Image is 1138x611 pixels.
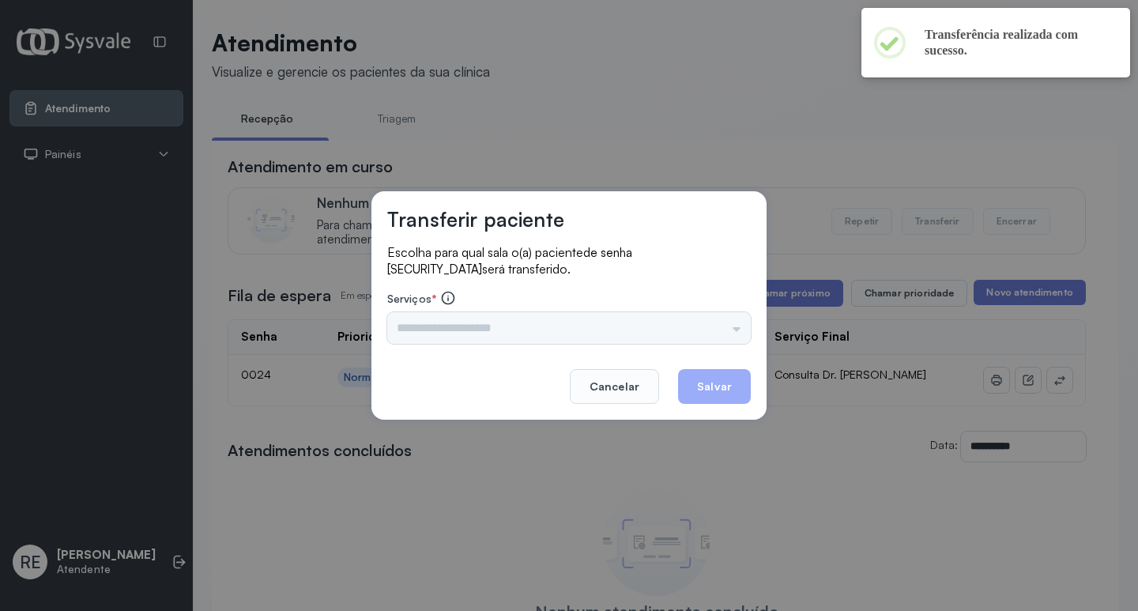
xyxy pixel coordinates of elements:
[387,245,632,277] span: de senha [SECURITY_DATA]
[925,27,1105,58] h2: Transferência realizada com sucesso.
[387,207,564,232] h3: Transferir paciente
[387,292,431,305] span: Serviços
[678,369,751,404] button: Salvar
[387,244,751,277] p: Escolha para qual sala o(a) paciente será transferido.
[570,369,659,404] button: Cancelar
